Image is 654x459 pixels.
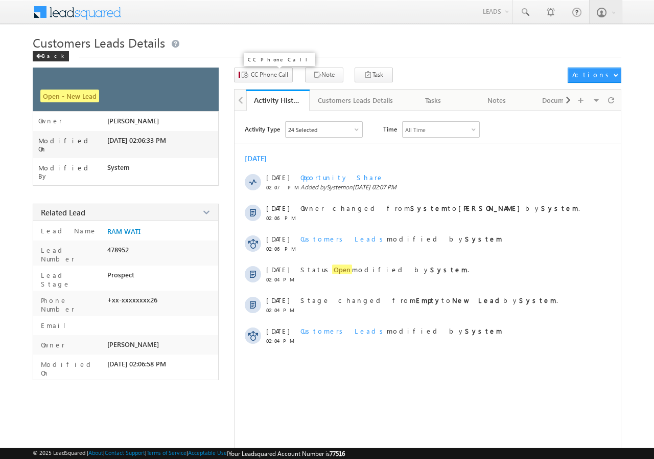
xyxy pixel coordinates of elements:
[245,121,280,137] span: Activity Type
[300,173,384,182] span: Opportunity Share
[300,234,502,243] span: modified by
[568,68,621,83] button: Actions
[188,449,227,456] a: Acceptable Use
[248,56,311,63] p: CC Phone Call
[353,183,396,191] span: [DATE] 02:07 PM
[38,117,62,125] label: Owner
[326,183,345,191] span: System
[245,154,278,163] div: [DATE]
[300,183,601,191] span: Added by on
[254,95,302,105] div: Activity History
[310,90,402,111] a: Customers Leads Details
[266,246,297,252] span: 02:06 PM
[266,276,297,282] span: 02:04 PM
[33,449,345,457] span: © 2025 LeadSquared | | | | |
[300,326,387,335] span: Customers Leads
[40,90,99,102] span: Open - New Lead
[266,326,289,335] span: [DATE]
[430,265,468,274] strong: System
[33,34,165,51] span: Customers Leads Details
[38,296,103,313] label: Phone Number
[38,226,97,235] label: Lead Name
[452,296,503,304] strong: New Lead
[286,122,362,137] div: Owner Changed,Status Changed,Stage Changed,Source Changed,Notes & 19 more..
[330,450,345,457] span: 77516
[474,94,520,106] div: Notes
[572,70,613,79] div: Actions
[38,164,107,180] label: Modified By
[288,126,317,133] div: 24 Selected
[300,265,469,274] span: Status modified by .
[541,204,578,212] strong: System
[383,121,397,137] span: Time
[41,207,85,217] span: Related Lead
[300,234,387,243] span: Customers Leads
[300,296,558,304] span: Stage changed from to by .
[33,51,69,61] div: Back
[38,340,65,349] label: Owner
[234,68,293,82] button: CC Phone Call
[529,90,592,111] a: Documents
[305,68,343,82] button: Note
[458,204,525,212] strong: [PERSON_NAME]
[266,234,289,243] span: [DATE]
[147,449,186,456] a: Terms of Service
[105,449,145,456] a: Contact Support
[107,360,166,368] span: [DATE] 02:06:58 PM
[266,204,289,212] span: [DATE]
[266,173,289,182] span: [DATE]
[266,307,297,313] span: 02:04 PM
[246,90,310,111] a: Activity History
[266,338,297,344] span: 02:04 PM
[266,184,297,190] span: 02:07 PM
[410,94,456,106] div: Tasks
[38,360,103,377] label: Modified On
[405,126,426,133] div: All Time
[416,296,441,304] strong: Empty
[465,326,502,335] strong: System
[266,265,289,274] span: [DATE]
[38,271,103,288] label: Lead Stage
[107,227,141,235] a: RAM WATI
[38,321,74,330] label: Email
[465,234,502,243] strong: System
[300,204,580,212] span: Owner changed from to by .
[519,296,556,304] strong: System
[410,204,448,212] strong: System
[318,94,393,106] div: Customers Leads Details
[228,450,345,457] span: Your Leadsquared Account Number is
[88,449,103,456] a: About
[355,68,393,82] button: Task
[266,296,289,304] span: [DATE]
[107,117,159,125] span: [PERSON_NAME]
[251,70,288,79] span: CC Phone Call
[266,215,297,221] span: 02:06 PM
[402,90,465,111] a: Tasks
[38,246,103,263] label: Lead Number
[332,265,352,274] span: Open
[537,94,583,106] div: Documents
[246,90,310,110] li: Activity History
[465,90,529,111] a: Notes
[300,326,502,335] span: modified by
